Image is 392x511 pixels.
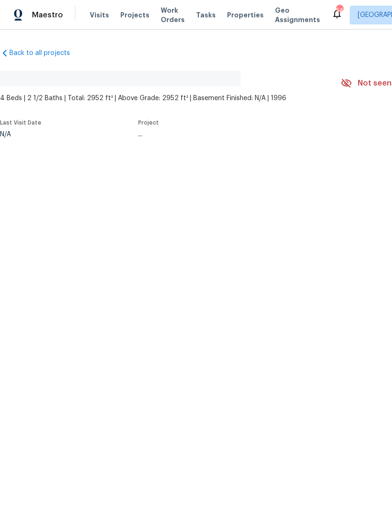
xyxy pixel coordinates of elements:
[138,120,159,126] span: Project
[336,6,343,15] div: 54
[161,6,185,24] span: Work Orders
[120,10,149,20] span: Projects
[196,12,216,18] span: Tasks
[227,10,264,20] span: Properties
[275,6,320,24] span: Geo Assignments
[90,10,109,20] span: Visits
[32,10,63,20] span: Maestro
[138,131,319,138] div: ...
